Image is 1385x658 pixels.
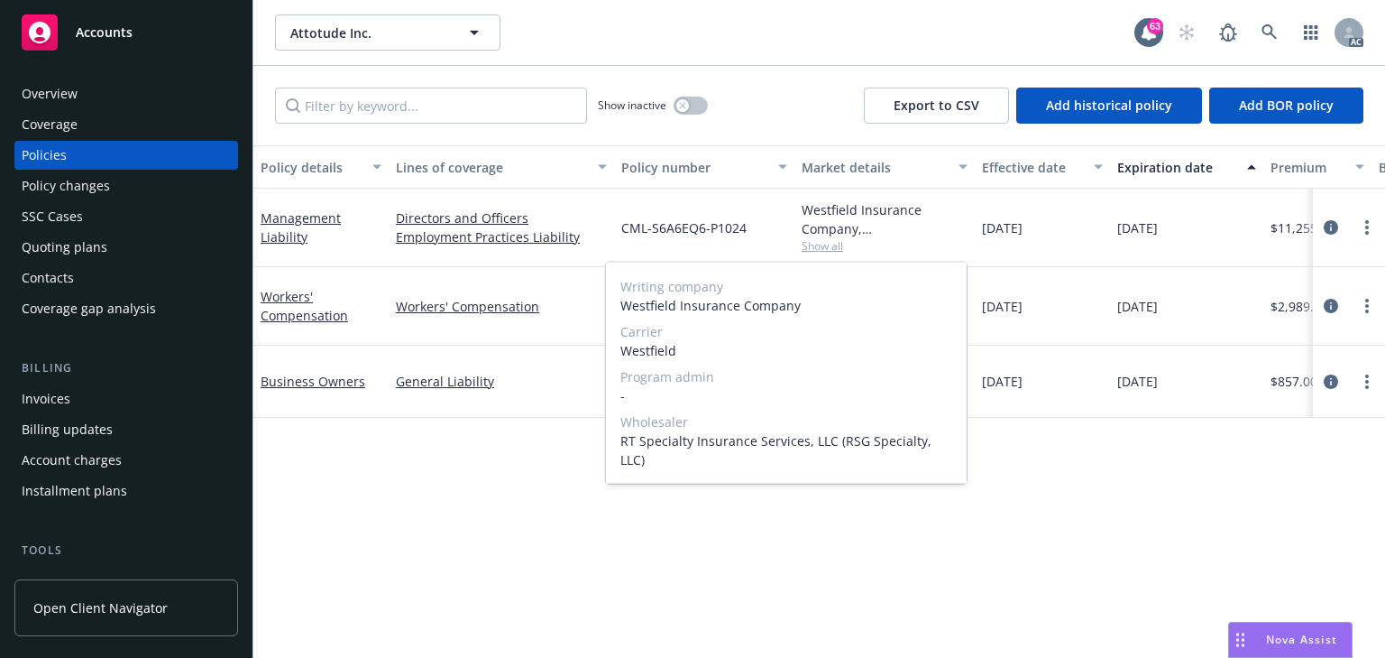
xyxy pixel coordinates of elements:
[396,227,607,246] a: Employment Practices Liability
[802,238,968,254] span: Show all
[621,218,747,237] span: CML-S6A6EQ6-P1024
[620,341,952,360] span: Westfield
[1110,145,1263,189] button: Expiration date
[1356,295,1378,317] a: more
[1117,297,1158,316] span: [DATE]
[33,598,168,617] span: Open Client Navigator
[1320,371,1342,393] a: circleInformation
[620,412,952,431] span: Wholesaler
[14,141,238,170] a: Policies
[982,158,1083,177] div: Effective date
[1229,623,1252,657] div: Drag to move
[1252,14,1288,51] a: Search
[14,446,238,475] a: Account charges
[802,200,968,238] div: Westfield Insurance Company, [GEOGRAPHIC_DATA], RT Specialty Insurance Services, LLC (RSG Special...
[14,264,238,292] a: Contacts
[76,25,133,40] span: Accounts
[864,88,1009,124] button: Export to CSV
[389,145,614,189] button: Lines of coverage
[1263,145,1371,189] button: Premium
[794,145,975,189] button: Market details
[1320,295,1342,317] a: circleInformation
[1270,297,1328,316] span: $2,989.00
[14,477,238,505] a: Installment plans
[620,367,952,386] span: Program admin
[1320,217,1342,238] a: circleInformation
[894,97,979,114] span: Export to CSV
[620,431,952,469] span: RT Specialty Insurance Services, LLC (RSG Specialty, LLC)
[1016,88,1202,124] button: Add historical policy
[14,110,238,139] a: Coverage
[1169,14,1205,51] a: Start snowing
[1209,88,1363,124] button: Add BOR policy
[261,209,341,246] a: Management Liability
[22,446,122,475] div: Account charges
[253,145,389,189] button: Policy details
[975,145,1110,189] button: Effective date
[22,110,78,139] div: Coverage
[620,386,952,405] span: -
[1046,97,1172,114] span: Add historical policy
[14,385,238,413] a: Invoices
[1239,97,1334,114] span: Add BOR policy
[14,171,238,200] a: Policy changes
[396,372,607,391] a: General Liability
[22,233,107,262] div: Quoting plans
[22,171,110,200] div: Policy changes
[982,297,1023,316] span: [DATE]
[982,218,1023,237] span: [DATE]
[621,158,767,177] div: Policy number
[22,141,67,170] div: Policies
[802,158,948,177] div: Market details
[14,359,238,377] div: Billing
[598,97,666,113] span: Show inactive
[14,202,238,231] a: SSC Cases
[396,209,607,227] a: Directors and Officers
[1117,158,1236,177] div: Expiration date
[614,145,794,189] button: Policy number
[14,542,238,560] div: Tools
[14,233,238,262] a: Quoting plans
[22,385,70,413] div: Invoices
[14,294,238,323] a: Coverage gap analysis
[396,297,607,316] a: Workers' Compensation
[620,277,952,296] span: Writing company
[14,79,238,108] a: Overview
[22,264,74,292] div: Contacts
[14,7,238,58] a: Accounts
[1147,18,1163,34] div: 63
[1266,632,1337,647] span: Nova Assist
[1356,371,1378,393] a: more
[275,14,500,51] button: Attotude Inc.
[1270,158,1344,177] div: Premium
[261,288,348,324] a: Workers' Compensation
[1356,217,1378,238] a: more
[620,296,952,315] span: Westfield Insurance Company
[1117,218,1158,237] span: [DATE]
[620,322,952,341] span: Carrier
[290,23,446,42] span: Attotude Inc.
[396,158,587,177] div: Lines of coverage
[22,79,78,108] div: Overview
[22,415,113,444] div: Billing updates
[22,294,156,323] div: Coverage gap analysis
[22,202,83,231] div: SSC Cases
[275,88,587,124] input: Filter by keyword...
[1228,622,1353,658] button: Nova Assist
[1270,218,1335,237] span: $11,255.00
[14,415,238,444] a: Billing updates
[1210,14,1246,51] a: Report a Bug
[1117,372,1158,391] span: [DATE]
[261,158,362,177] div: Policy details
[1293,14,1329,51] a: Switch app
[22,477,127,505] div: Installment plans
[1270,372,1317,391] span: $857.00
[982,372,1023,391] span: [DATE]
[261,373,365,390] a: Business Owners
